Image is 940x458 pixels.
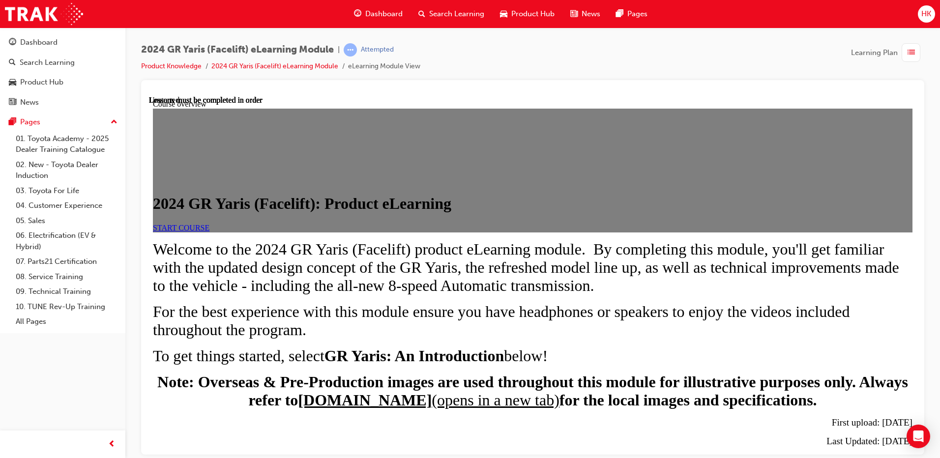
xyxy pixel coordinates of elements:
button: Pages [4,113,121,131]
a: 10. TUNE Rev-Up Training [12,299,121,315]
a: News [4,93,121,112]
a: 02. New - Toyota Dealer Induction [12,157,121,183]
a: 05. Sales [12,213,121,229]
span: First upload: [DATE] [683,321,764,332]
span: up-icon [111,116,117,129]
span: News [582,8,600,20]
span: search-icon [9,58,16,67]
img: Trak [5,3,83,25]
span: news-icon [9,98,16,107]
a: [DOMAIN_NAME](opens in a new tab) [149,295,410,313]
a: START COURSE [4,128,60,136]
span: Pages [627,8,647,20]
div: Pages [20,116,40,128]
li: eLearning Module View [348,61,420,72]
span: car-icon [9,78,16,87]
span: guage-icon [9,38,16,47]
span: Last Updated: [DATE] [677,340,764,350]
div: Open Intercom Messenger [907,425,930,448]
a: 09. Technical Training [12,284,121,299]
a: 2024 GR Yaris (Facelift) eLearning Module [211,62,338,70]
a: news-iconNews [562,4,608,24]
span: For the best experience with this module ensure you have headphones or speakers to enjoy the vide... [4,207,701,243]
button: Learning Plan [851,43,924,62]
strong: for the local images and specifications. [411,295,668,313]
button: HK [918,5,935,23]
span: pages-icon [9,118,16,127]
span: search-icon [418,8,425,20]
strong: Note: Overseas & Pre-Production images are used throughout this module for illustrative purposes ... [8,277,759,313]
span: To get things started, select below! [4,251,399,269]
a: All Pages [12,314,121,329]
span: | [338,44,340,56]
a: 06. Electrification (EV & Hybrid) [12,228,121,254]
strong: [DOMAIN_NAME] [149,295,283,313]
span: 2024 GR Yaris (Facelift) eLearning Module [141,44,334,56]
h1: 2024 GR Yaris (Facelift): Product eLearning [4,99,764,117]
span: Dashboard [365,8,403,20]
a: 04. Customer Experience [12,198,121,213]
span: car-icon [500,8,507,20]
div: Dashboard [20,37,58,48]
a: Dashboard [4,33,121,52]
a: Search Learning [4,54,121,72]
span: Search Learning [429,8,484,20]
span: learningRecordVerb_ATTEMPT-icon [344,43,357,57]
div: Product Hub [20,77,63,88]
a: 08. Service Training [12,269,121,285]
span: prev-icon [108,438,116,451]
span: news-icon [570,8,578,20]
div: Attempted [361,45,394,55]
a: search-iconSearch Learning [411,4,492,24]
span: guage-icon [354,8,361,20]
div: Search Learning [20,57,75,68]
a: guage-iconDashboard [346,4,411,24]
span: Product Hub [511,8,555,20]
a: Product Hub [4,73,121,91]
span: (opens in a new tab) [283,295,410,313]
button: DashboardSearch LearningProduct HubNews [4,31,121,113]
span: Learning Plan [851,47,898,58]
span: HK [921,8,931,20]
a: Product Knowledge [141,62,202,70]
a: car-iconProduct Hub [492,4,562,24]
span: pages-icon [616,8,623,20]
span: list-icon [908,47,915,59]
a: pages-iconPages [608,4,655,24]
strong: GR Yaris: An Introduction [176,251,355,269]
span: Welcome to the 2024 GR Yaris (Facelift) product eLearning module. By completing this module, you'... [4,144,750,199]
div: News [20,97,39,108]
a: 03. Toyota For Life [12,183,121,199]
a: 01. Toyota Academy - 2025 Dealer Training Catalogue [12,131,121,157]
a: 07. Parts21 Certification [12,254,121,269]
